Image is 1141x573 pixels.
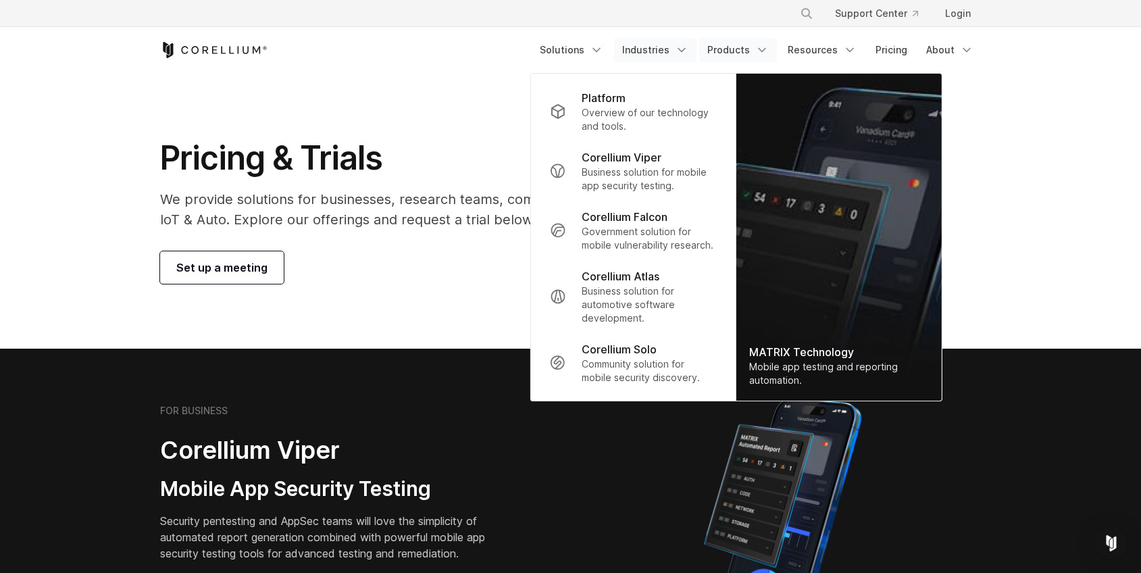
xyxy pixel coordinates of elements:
button: Search [794,1,819,26]
a: Support Center [824,1,929,26]
div: Navigation Menu [784,1,982,26]
div: MATRIX Technology [749,344,928,360]
h2: Corellium Viper [160,435,506,466]
a: Resources [780,38,865,62]
div: Navigation Menu [532,38,982,62]
a: Corellium Falcon Government solution for mobile vulnerability research. [538,201,727,260]
h6: FOR BUSINESS [160,405,228,417]
div: Open Intercom Messenger [1095,527,1127,559]
a: Products [699,38,777,62]
span: Set up a meeting [176,259,268,276]
a: Industries [614,38,696,62]
a: Platform Overview of our technology and tools. [538,82,727,141]
a: MATRIX Technology Mobile app testing and reporting automation. [736,74,941,401]
p: Corellium Atlas [582,268,659,284]
h3: Mobile App Security Testing [160,476,506,502]
a: Corellium Solo Community solution for mobile security discovery. [538,333,727,393]
p: Corellium Falcon [582,209,667,225]
p: Business solution for automotive software development. [582,284,716,325]
a: Set up a meeting [160,251,284,284]
p: Corellium Viper [582,149,661,166]
a: Corellium Atlas Business solution for automotive software development. [538,260,727,333]
a: Solutions [532,38,611,62]
a: Corellium Viper Business solution for mobile app security testing. [538,141,727,201]
p: Government solution for mobile vulnerability research. [582,225,716,252]
a: About [918,38,982,62]
a: Corellium Home [160,42,268,58]
h1: Pricing & Trials [160,138,699,178]
p: Platform [582,90,626,106]
img: Matrix_WebNav_1x [736,74,941,401]
p: Overview of our technology and tools. [582,106,716,133]
a: Login [934,1,982,26]
p: We provide solutions for businesses, research teams, community individuals, and IoT & Auto. Explo... [160,189,699,230]
div: Mobile app testing and reporting automation. [749,360,928,387]
p: Community solution for mobile security discovery. [582,357,716,384]
p: Security pentesting and AppSec teams will love the simplicity of automated report generation comb... [160,513,506,562]
p: Business solution for mobile app security testing. [582,166,716,193]
p: Corellium Solo [582,341,657,357]
a: Pricing [867,38,915,62]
